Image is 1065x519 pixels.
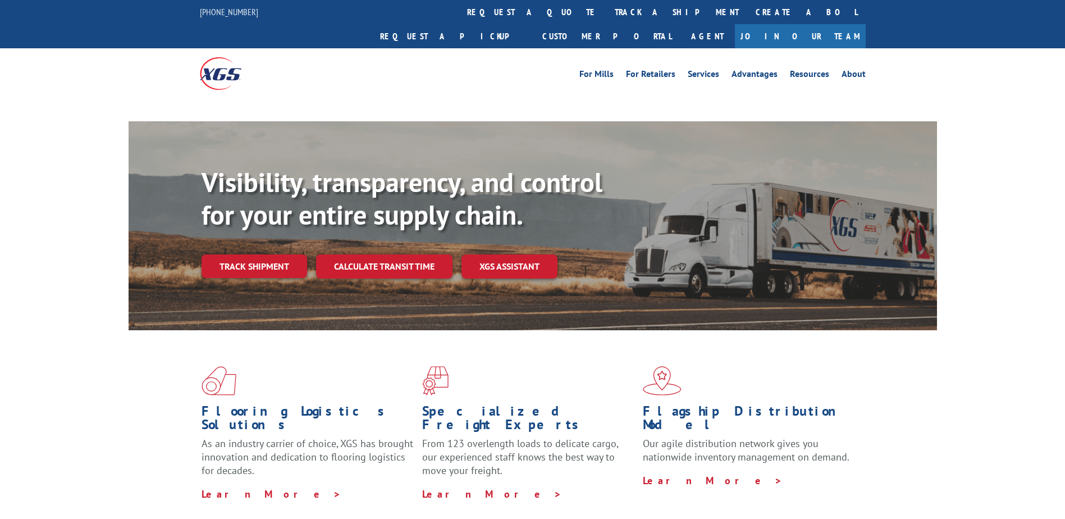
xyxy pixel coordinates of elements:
[316,254,452,279] a: Calculate transit time
[643,366,682,395] img: xgs-icon-flagship-distribution-model-red
[422,437,634,487] p: From 123 overlength loads to delicate cargo, our experienced staff knows the best way to move you...
[422,366,449,395] img: xgs-icon-focused-on-flooring-red
[202,366,236,395] img: xgs-icon-total-supply-chain-intelligence-red
[202,488,341,500] a: Learn More >
[735,24,866,48] a: Join Our Team
[422,404,634,437] h1: Specialized Freight Experts
[461,254,557,279] a: XGS ASSISTANT
[200,6,258,17] a: [PHONE_NUMBER]
[372,24,534,48] a: Request a pickup
[680,24,735,48] a: Agent
[732,70,778,82] a: Advantages
[534,24,680,48] a: Customer Portal
[202,165,602,232] b: Visibility, transparency, and control for your entire supply chain.
[422,488,562,500] a: Learn More >
[202,254,307,278] a: Track shipment
[643,474,783,487] a: Learn More >
[842,70,866,82] a: About
[643,404,855,437] h1: Flagship Distribution Model
[688,70,719,82] a: Services
[202,404,414,437] h1: Flooring Logistics Solutions
[626,70,675,82] a: For Retailers
[202,437,413,477] span: As an industry carrier of choice, XGS has brought innovation and dedication to flooring logistics...
[579,70,614,82] a: For Mills
[643,437,849,463] span: Our agile distribution network gives you nationwide inventory management on demand.
[790,70,829,82] a: Resources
